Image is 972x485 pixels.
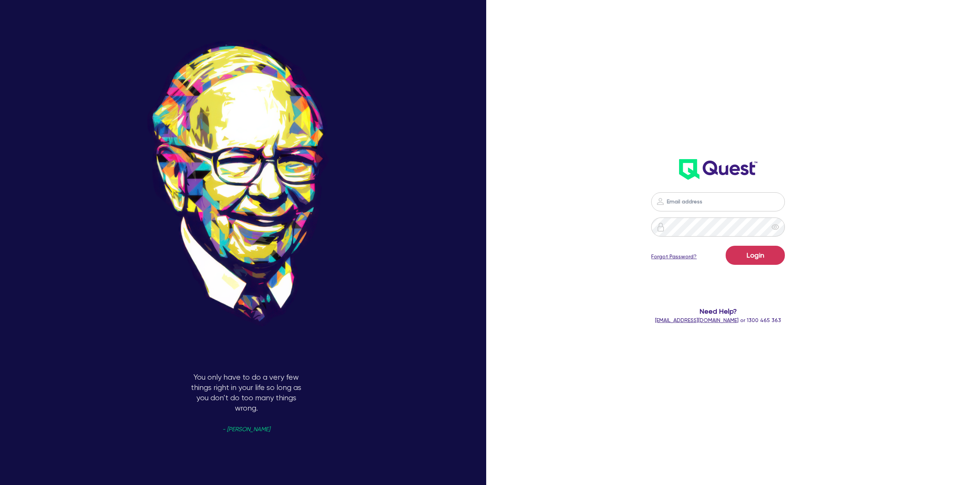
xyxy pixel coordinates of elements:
[656,222,665,232] img: icon-password
[679,159,757,180] img: wH2k97JdezQIQAAAABJRU5ErkJggg==
[726,246,785,265] button: Login
[222,427,270,432] span: - [PERSON_NAME]
[655,317,781,323] span: or 1300 465 363
[584,306,853,316] span: Need Help?
[655,317,739,323] a: [EMAIL_ADDRESS][DOMAIN_NAME]
[651,192,785,211] input: Email address
[656,197,665,206] img: icon-password
[651,253,697,261] a: Forgot Password?
[771,223,779,231] span: eye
